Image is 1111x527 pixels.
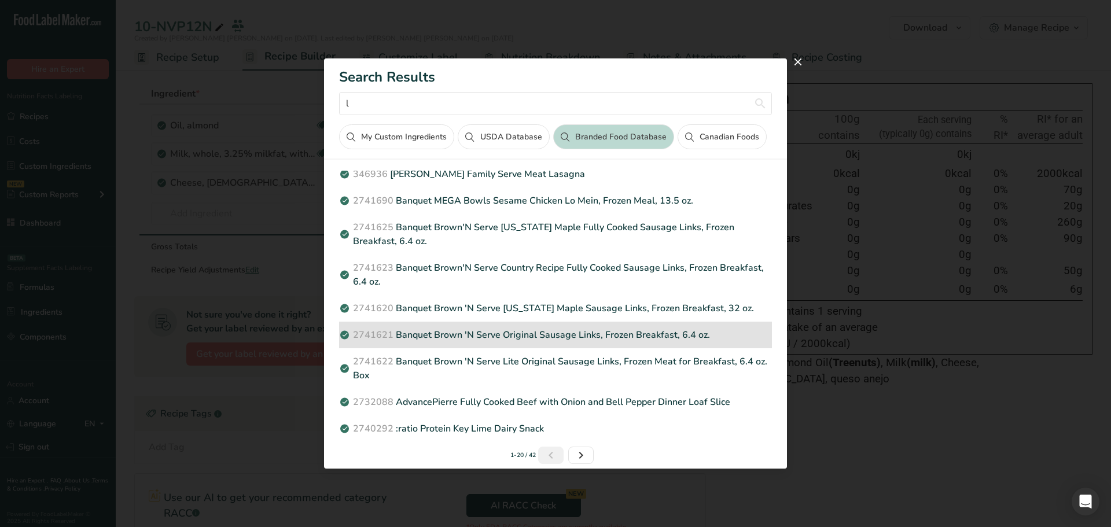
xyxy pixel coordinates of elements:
span: 2732088 [353,396,393,408]
small: 1-20 / 42 [510,451,536,460]
button: Branded Food Database [553,124,674,149]
input: Search for ingredient [339,92,772,115]
span: 2741621 [353,329,393,341]
p: :ratio Protein Key Lime Dairy Snack [339,422,772,436]
button: USDA Database [458,124,549,149]
button: Canadian Foods [678,124,767,149]
p: Banquet Brown 'N Serve [US_STATE] Maple Sausage Links, Frozen Breakfast, 32 oz. [339,301,772,315]
p: AdvancePierre Fully Cooked Beef with Onion and Bell Pepper Dinner Loaf Slice [339,395,772,409]
p: [PERSON_NAME] Family Serve Meat Lasagna [339,167,772,181]
p: Banquet Brown'N Serve Country Recipe Fully Cooked Sausage Links, Frozen Breakfast, 6.4 oz. [339,261,772,289]
p: Banquet MEGA Bowls Sesame Chicken Lo Mein, Frozen Meal, 13.5 oz. [339,194,772,208]
span: 2741625 [353,221,393,234]
button: My Custom Ingredients [339,124,454,149]
h1: Search Results [339,70,772,84]
a: Next page [568,447,594,464]
div: Open Intercom Messenger [1072,488,1099,515]
span: 2740292 [353,422,393,435]
p: Banquet Brown 'N Serve Original Sausage Links, Frozen Breakfast, 6.4 oz. [339,328,772,342]
span: 2741620 [353,302,393,315]
span: 2741690 [353,194,393,207]
span: 346936 [353,168,388,180]
span: 2741622 [353,355,393,368]
button: close [789,53,807,71]
p: Banquet Brown'N Serve [US_STATE] Maple Fully Cooked Sausage Links, Frozen Breakfast, 6.4 oz. [339,220,772,248]
p: Banquet Brown 'N Serve Lite Original Sausage Links, Frozen Meat for Breakfast, 6.4 oz. Box [339,355,772,382]
a: Previous page [538,447,564,464]
span: 2741623 [353,261,393,274]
